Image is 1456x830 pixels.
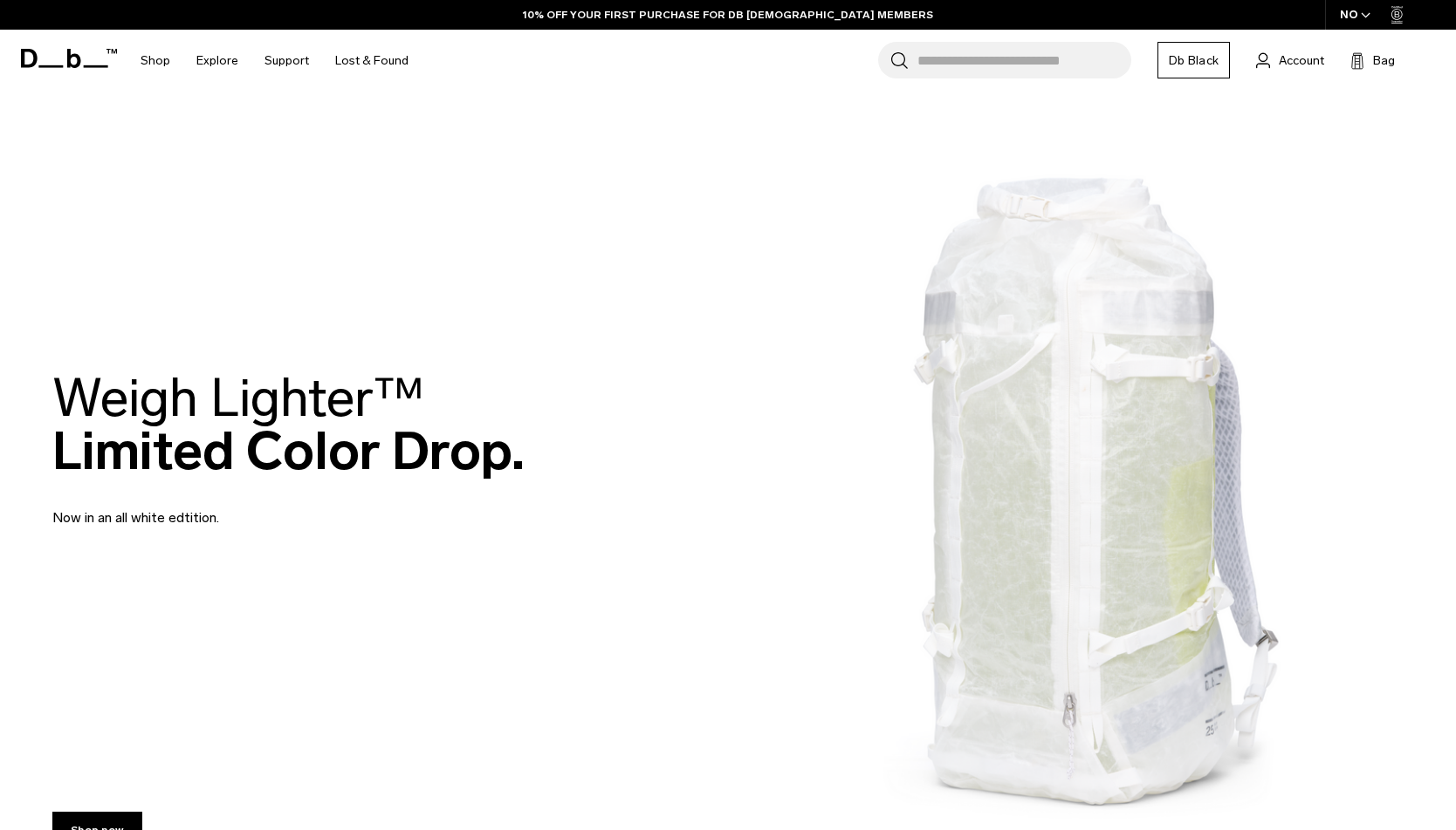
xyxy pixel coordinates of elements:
span: Account [1279,51,1324,70]
span: Bag [1373,51,1395,70]
nav: Main Navigation [127,30,422,92]
a: Account [1256,50,1324,71]
a: Db Black [1157,42,1230,78]
a: Shop [141,30,170,92]
span: Weigh Lighter™ [52,366,424,430]
a: Explore [196,30,238,92]
button: Bag [1350,50,1395,71]
a: 10% OFF YOUR FIRST PURCHASE FOR DB [DEMOGRAPHIC_DATA] MEMBERS [523,7,933,23]
p: Now in an all white edtition. [52,486,471,528]
h2: Limited Color Drop. [52,371,525,478]
a: Support [264,30,309,92]
a: Lost & Found [335,30,409,92]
